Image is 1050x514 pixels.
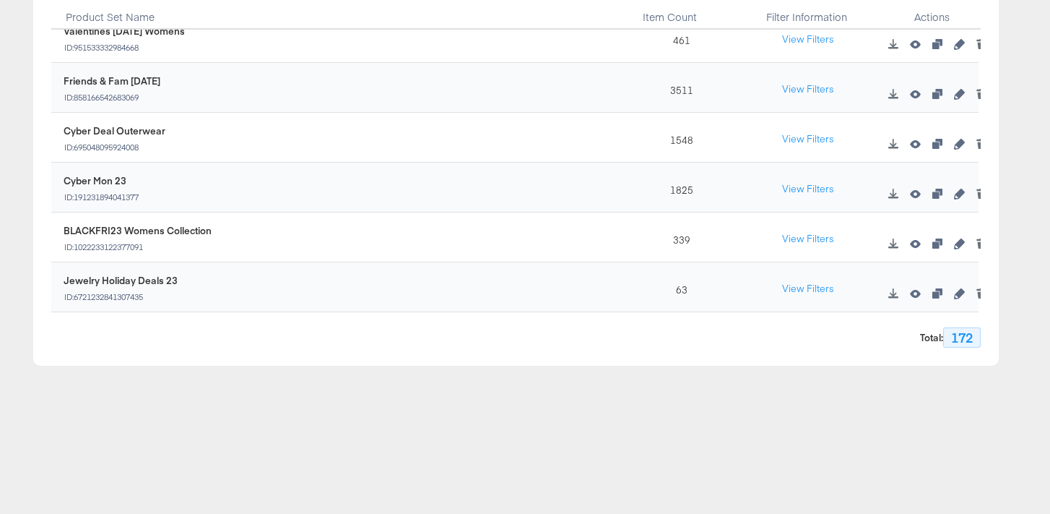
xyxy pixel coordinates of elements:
div: ID: 951533332984668 [64,43,185,53]
div: 461 [630,13,726,63]
button: View Filters [772,276,844,302]
div: 172 [943,327,981,348]
div: ID: 858166542683069 [64,93,160,103]
div: 60 [630,312,726,362]
div: Valentines [DATE] Womens [64,25,185,38]
div: Cyber Deal Outerwear [64,124,165,138]
div: BLACKFRI23 Womens Collection [64,224,212,238]
button: View Filters [772,27,844,53]
div: Cyber Mon 23 [64,174,139,188]
button: View Filters [772,176,844,202]
div: 63 [630,262,726,312]
div: 1825 [630,163,726,213]
div: 3511 [630,63,726,113]
div: ID: 1022233122377091 [64,242,212,252]
button: View Filters [772,77,844,103]
div: ID: 695048095924008 [64,142,165,153]
strong: Total : [920,331,943,345]
div: Jewelry Holiday Deals 23 [64,274,178,288]
div: 1548 [630,113,726,163]
div: 339 [630,213,726,262]
div: ID: 191231894041377 [64,192,139,202]
div: ID: 6721232841307435 [64,292,178,302]
button: View Filters [772,127,844,153]
div: Friends & Fam [DATE] [64,74,160,88]
button: View Filters [772,226,844,252]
